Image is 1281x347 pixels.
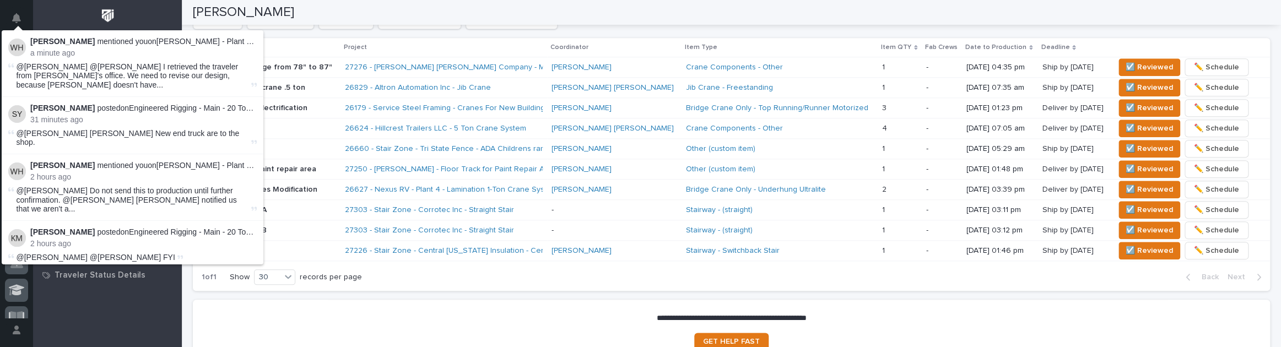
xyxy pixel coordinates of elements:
tr: Freestanding jib crane .5 ton26829 - Altron Automation Inc - Jib Crane [PERSON_NAME] [PERSON_NAME... [193,78,1270,98]
button: ☑️ Reviewed [1118,120,1180,137]
p: 4 [882,122,889,133]
button: ☑️ Reviewed [1118,160,1180,178]
tr: Bridge Buffers26624 - Hillcrest Trailers LLC - 5 Ton Crane System [PERSON_NAME] [PERSON_NAME] Cra... [193,118,1270,139]
p: - [926,205,958,215]
img: Kyle Miller [8,229,26,247]
a: [PERSON_NAME] - Plant 45 - Jamb Lifters [156,161,304,170]
a: [PERSON_NAME] [PERSON_NAME] [552,83,674,93]
button: ✏️ Schedule [1185,99,1248,117]
button: ✏️ Schedule [1185,242,1248,259]
button: Back [1177,272,1223,282]
button: ✏️ Schedule [1185,201,1248,219]
a: 26660 - Stair Zone - Tri State Fence - ADA Childrens ramp [345,144,551,154]
tr: ✔️Straight Stair B27303 - Stair Zone - Corrotec Inc - Straight Stair -Stairway - (straight) 11 -[... [193,220,1270,240]
p: Ship by [DATE] [1042,244,1095,256]
tr: Modify hoist gauge from 78" to 87"27276 - [PERSON_NAME] [PERSON_NAME] Company - Modify gauge to 8... [193,57,1270,78]
p: Item QTY [881,41,911,53]
span: @[PERSON_NAME] @[PERSON_NAME] FYI [17,253,175,262]
p: - [926,165,958,174]
button: Next [1223,272,1270,282]
button: ☑️ Reviewed [1118,79,1180,96]
h2: [PERSON_NAME] [193,4,294,20]
span: ☑️ Reviewed [1126,81,1173,94]
span: ✏️ Schedule [1194,244,1239,257]
p: ✔️Crane Rail & Electrification [202,104,336,113]
tr: ✔️Straight Stair A27303 - Stair Zone - Corrotec Inc - Straight Stair -Stairway - (straight) 11 -[... [193,199,1270,220]
a: [PERSON_NAME] [552,144,612,154]
span: GET HELP FAST [703,338,760,345]
button: ☑️ Reviewed [1118,221,1180,239]
p: Deliver by [DATE] [1042,183,1105,194]
a: [PERSON_NAME] [552,63,612,72]
button: Notifications [5,7,28,30]
p: Bridge Buffers [202,124,336,133]
p: 1 of 1 [193,264,225,291]
p: Ship by [DATE] [1042,142,1095,154]
span: ☑️ Reviewed [1126,101,1173,115]
button: ✏️ Schedule [1185,79,1248,96]
tr: ADA Ramp26660 - Stair Zone - Tri State Fence - ADA Childrens ramp [PERSON_NAME] Other (custom ite... [193,138,1270,159]
p: posted on : [30,104,257,113]
p: [DATE] 03:12 pm [966,226,1034,235]
p: Freestanding jib crane .5 ton [202,83,336,93]
p: ADA Ramp [202,144,336,154]
span: ☑️ Reviewed [1126,203,1173,216]
p: 2 hours ago [30,239,257,248]
button: ✏️ Schedule [1185,160,1248,178]
a: [PERSON_NAME] - Plant 45 - Jamb Lifters [156,37,304,46]
p: 1 [882,61,887,72]
span: ✏️ Schedule [1194,224,1239,237]
span: ✏️ Schedule [1194,101,1239,115]
p: 1 [882,244,887,256]
p: [DATE] 04:35 pm [966,63,1034,72]
a: 26829 - Altron Automation Inc - Jib Crane [345,83,491,93]
p: Deliver by [DATE] [1042,122,1105,133]
p: 3 [882,101,889,113]
a: Stairway - (straight) [686,226,753,235]
p: - [926,226,958,235]
button: ☑️ Reviewed [1118,201,1180,219]
p: Floor track for paint repair area [202,165,336,174]
tr: Switchback Stair27226 - Stair Zone - Central [US_STATE] Insulation - Central [US_STATE] Insulatio... [193,240,1270,261]
p: mentioned you on : [30,161,257,170]
button: ☑️ Reviewed [1118,140,1180,158]
p: Traveler Status Details [55,270,145,280]
p: Deliver by [DATE] [1042,162,1105,174]
a: Crane Components - Other [686,63,783,72]
p: - [926,144,958,154]
p: Ship by [DATE] [1042,81,1095,93]
p: Show [230,273,250,282]
p: Item Type [685,41,717,53]
a: [PERSON_NAME] [552,165,612,174]
a: Engineered Rigging - Main - 20 Ton Double Girder Bridge Crane Ship Only [129,227,383,236]
p: - [926,246,958,256]
span: ✏️ Schedule [1194,81,1239,94]
p: [DATE] 05:29 am [966,144,1034,154]
img: Weston Hochstetler [8,162,26,180]
p: Ship by [DATE] [1042,224,1095,235]
a: Jib Crane - Freestanding [686,83,773,93]
a: Stairway - Switchback Stair [686,246,780,256]
a: Bridge Crane Only - Underhung Ultralite [686,185,826,194]
strong: [PERSON_NAME] [30,104,95,112]
span: ☑️ Reviewed [1126,244,1173,257]
span: ☑️ Reviewed [1126,122,1173,135]
p: [DATE] 03:39 pm [966,185,1034,194]
button: ✏️ Schedule [1185,120,1248,137]
p: - [926,83,958,93]
tr: Floor track for paint repair area27250 - [PERSON_NAME] - Floor Track for Paint Repair Area [PERSO... [193,159,1270,179]
a: [PERSON_NAME] [552,246,612,256]
span: ☑️ Reviewed [1126,224,1173,237]
a: 27303 - Stair Zone - Corrotec Inc - Straight Stair [345,226,514,235]
p: Fab Crews [925,41,958,53]
a: 27250 - [PERSON_NAME] - Floor Track for Paint Repair Area [345,165,556,174]
p: [DATE] 07:05 am [966,124,1034,133]
p: [DATE] 01:46 pm [966,246,1034,256]
a: [PERSON_NAME] [552,104,612,113]
a: Bridge Crane Only - Top Running/Runner Motorized [686,104,868,113]
p: 1 [882,81,887,93]
p: [DATE] 01:48 pm [966,165,1034,174]
p: 31 minutes ago [30,115,257,124]
span: ✏️ Schedule [1194,183,1239,196]
p: 1 [882,142,887,154]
